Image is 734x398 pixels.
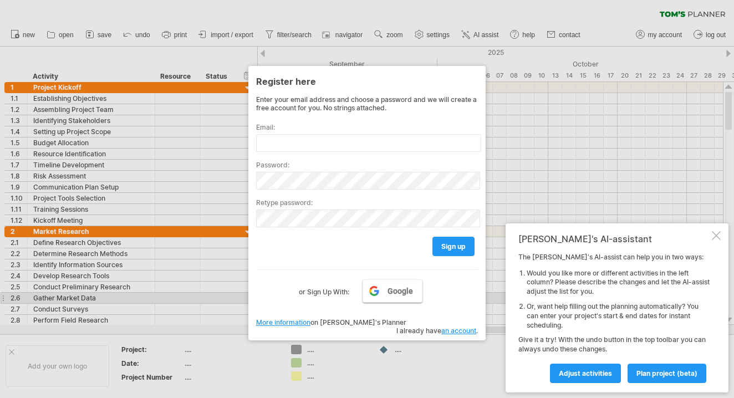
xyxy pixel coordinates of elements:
div: Register here [256,71,478,91]
a: plan project (beta) [628,364,706,383]
label: Email: [256,123,478,131]
span: sign up [441,242,466,251]
span: plan project (beta) [636,369,697,377]
li: Would you like more or different activities in the left column? Please describe the changes and l... [527,269,710,297]
span: Adjust activities [559,369,612,377]
span: Google [388,287,413,295]
label: Retype password: [256,198,478,207]
label: or Sign Up With: [299,279,349,298]
a: sign up [432,237,475,256]
a: an account [441,326,476,335]
a: More information [256,318,310,326]
label: Password: [256,161,478,169]
div: [PERSON_NAME]'s AI-assistant [518,233,710,244]
span: on [PERSON_NAME]'s Planner [256,318,406,326]
li: Or, want help filling out the planning automatically? You can enter your project's start & end da... [527,302,710,330]
div: Enter your email address and choose a password and we will create a free account for you. No stri... [256,95,478,112]
span: I already have . [396,326,478,335]
div: The [PERSON_NAME]'s AI-assist can help you in two ways: Give it a try! With the undo button in th... [518,253,710,382]
a: Google [363,279,422,303]
a: Adjust activities [550,364,621,383]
